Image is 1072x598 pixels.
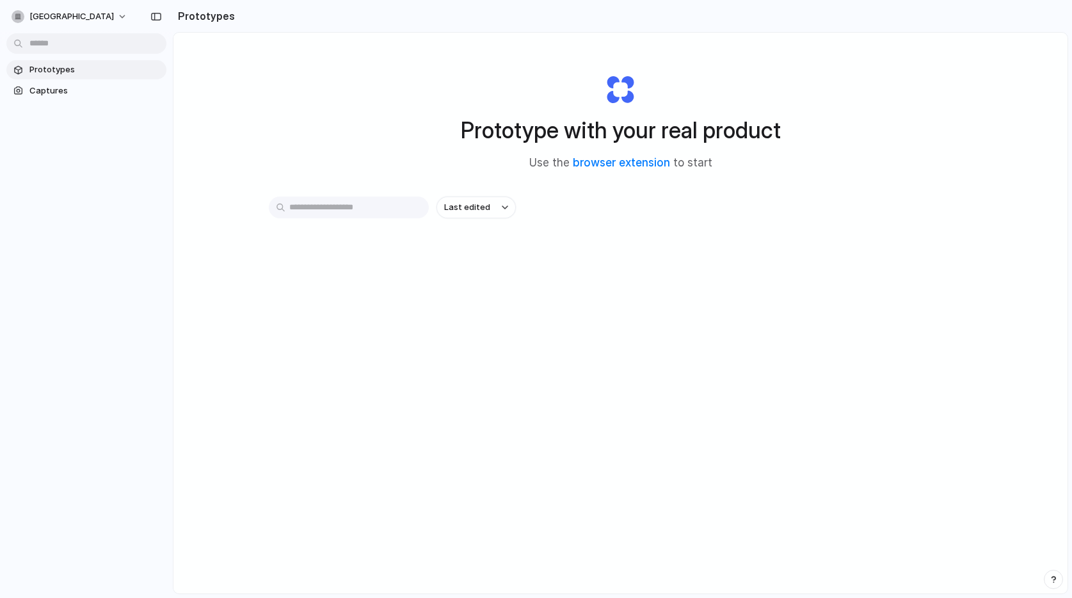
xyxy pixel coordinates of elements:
h2: Prototypes [173,8,235,24]
span: [GEOGRAPHIC_DATA] [29,10,114,23]
h1: Prototype with your real product [461,113,781,147]
span: Use the to start [529,155,712,172]
span: Captures [29,85,161,97]
span: Prototypes [29,63,161,76]
a: Captures [6,81,166,101]
button: Last edited [436,197,516,218]
span: Last edited [444,201,490,214]
a: browser extension [573,156,670,169]
a: Prototypes [6,60,166,79]
button: [GEOGRAPHIC_DATA] [6,6,134,27]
